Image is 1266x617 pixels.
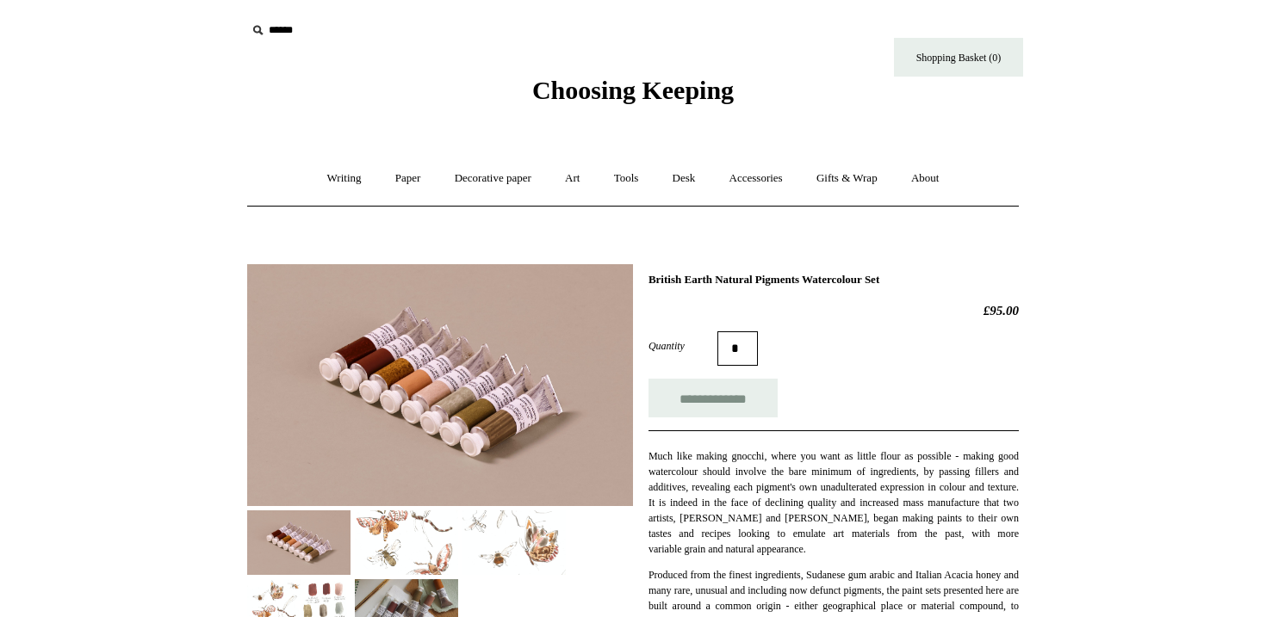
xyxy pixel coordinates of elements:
label: Quantity [649,338,717,354]
a: Gifts & Wrap [801,156,893,201]
img: British Earth Natural Pigments Watercolour Set [247,510,351,575]
a: Shopping Basket (0) [894,38,1023,77]
img: British Earth Natural Pigments Watercolour Set [247,264,633,506]
a: Paper [380,156,437,201]
img: British Earth Natural Pigments Watercolour Set [355,510,458,575]
a: Writing [312,156,377,201]
p: Much like making gnocchi, where you want as little flour as possible - making good watercolour sh... [649,448,1019,557]
h2: £95.00 [649,303,1019,318]
a: Choosing Keeping [532,89,734,102]
h1: British Earth Natural Pigments Watercolour Set [649,273,1019,287]
a: Desk [657,156,711,201]
img: British Earth Natural Pigments Watercolour Set [462,510,566,575]
span: Choosing Keeping [532,76,734,104]
a: Tools [599,156,655,201]
a: Decorative paper [439,156,547,201]
a: About [896,156,955,201]
a: Accessories [714,156,798,201]
a: Art [549,156,595,201]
